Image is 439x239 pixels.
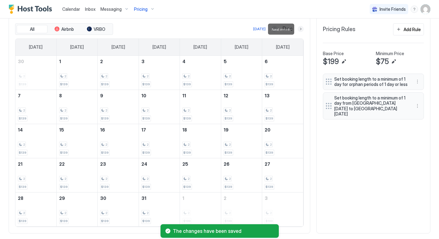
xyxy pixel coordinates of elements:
a: December 26, 2025 [221,158,262,170]
span: $139 [225,82,232,86]
span: 2 [23,143,25,147]
span: 19 [224,127,229,132]
td: December 20, 2025 [262,124,303,158]
td: December 4, 2025 [180,56,221,90]
button: Add Rule [393,23,424,35]
span: Invite Friends [380,6,406,12]
span: Pricing [134,6,148,12]
span: 9 [100,93,103,98]
a: January 1, 2026 [180,192,221,204]
span: 2 [147,108,148,112]
td: December 28, 2025 [15,192,56,226]
a: Monday [64,39,90,55]
span: Minimum Price [376,51,404,56]
span: 2 [188,177,189,181]
a: December 10, 2025 [139,90,180,101]
span: 21 [18,161,22,167]
span: $139 [101,185,109,189]
a: January 2, 2026 [221,192,262,204]
span: 2 [23,177,25,181]
span: 15 [59,127,64,132]
span: 25 [182,161,188,167]
a: December 8, 2025 [57,90,97,101]
span: $75 [376,57,389,66]
span: 2 [188,143,189,147]
a: Sunday [23,39,49,55]
span: $139 [60,82,68,86]
span: 6 [265,59,268,64]
button: More options [414,102,421,110]
a: November 30, 2025 [15,56,56,67]
span: $139 [266,151,273,155]
button: Next month [298,26,304,32]
td: December 18, 2025 [180,124,221,158]
td: December 1, 2025 [56,56,97,90]
span: [DATE] [112,44,125,50]
span: Inbox [85,6,96,12]
span: $139 [142,82,150,86]
a: December 6, 2025 [262,56,303,67]
a: December 18, 2025 [180,124,221,136]
span: 2 [64,177,66,181]
span: $139 [142,219,150,223]
td: December 10, 2025 [139,90,180,124]
td: December 19, 2025 [221,124,262,158]
a: Friday [229,39,254,55]
a: December 4, 2025 [180,56,221,67]
a: December 3, 2025 [139,56,180,67]
a: December 31, 2025 [139,192,180,204]
a: December 17, 2025 [139,124,180,136]
span: 10 [141,93,146,98]
button: Airbnb [49,25,79,34]
td: December 27, 2025 [262,158,303,192]
button: [DATE] [252,25,266,33]
td: December 2, 2025 [98,56,139,90]
span: $139 [225,185,232,189]
span: 3 [265,196,268,201]
span: 2 [23,211,25,215]
span: Set booking length to a minimum of 1 day from [GEOGRAPHIC_DATA][DATE] to [GEOGRAPHIC_DATA][DATE] [334,95,408,117]
span: 2 [105,177,107,181]
a: December 16, 2025 [98,124,138,136]
td: January 2, 2026 [221,192,262,226]
span: 2 [188,108,189,112]
span: 26 [224,161,230,167]
a: December 7, 2025 [15,90,56,101]
span: 1 [59,59,61,64]
a: January 3, 2026 [262,192,303,204]
span: $139 [19,151,26,155]
button: VRBO [81,25,112,34]
span: $139 [183,185,191,189]
span: 30 [100,196,106,201]
span: Next month [272,27,291,32]
span: [DATE] [235,44,248,50]
a: December 14, 2025 [15,124,56,136]
span: 4 [182,59,185,64]
a: December 15, 2025 [57,124,97,136]
span: 2 [270,74,272,78]
a: December 2, 2025 [98,56,138,67]
td: December 3, 2025 [139,56,180,90]
span: $139 [142,185,150,189]
iframe: Intercom live chat [6,218,21,233]
span: $139 [60,219,68,223]
td: December 6, 2025 [262,56,303,90]
button: More options [414,78,421,85]
div: [DATE] [253,26,266,32]
span: 2 [229,177,231,181]
div: Host Tools Logo [9,5,55,14]
td: December 9, 2025 [98,90,139,124]
span: $139 [60,151,68,155]
span: 2 [64,211,66,215]
button: All [17,25,47,34]
span: 2 [229,74,231,78]
span: $139 [101,116,109,120]
span: All [30,26,35,32]
span: $199 [323,57,339,66]
span: 2 [188,74,189,78]
span: 17 [141,127,146,132]
span: 20 [265,127,270,132]
span: Base Price [323,51,344,56]
span: 2 [105,108,107,112]
span: $139 [266,116,273,120]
